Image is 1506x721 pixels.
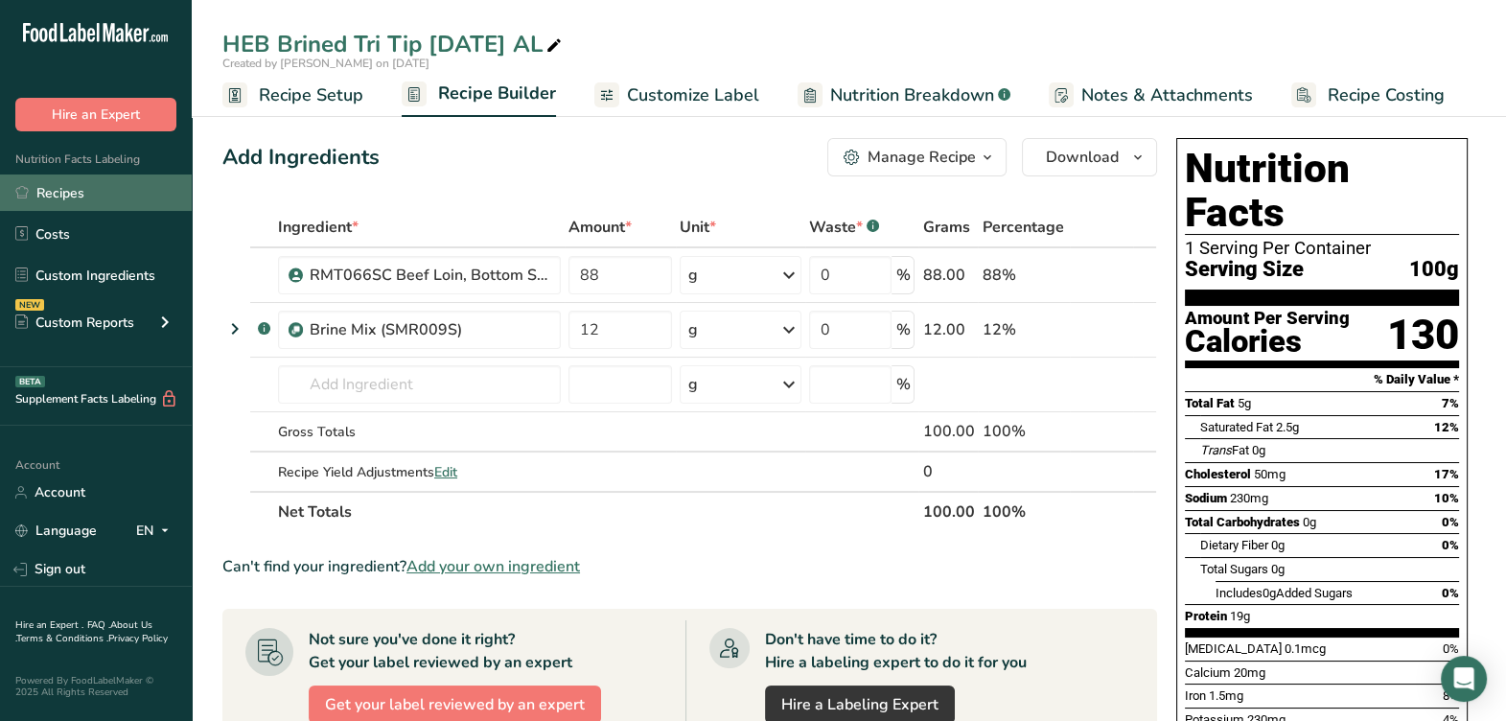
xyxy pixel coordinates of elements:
div: HEB Brined Tri Tip [DATE] AL [222,27,566,61]
div: Don't have time to do it? Hire a labeling expert to do it for you [765,628,1027,674]
section: % Daily Value * [1185,368,1459,391]
span: Recipe Builder [438,81,556,106]
a: Nutrition Breakdown [798,74,1010,117]
span: 0% [1442,538,1459,552]
span: 0% [1442,586,1459,600]
div: 12% [982,318,1065,341]
span: 0g [1303,515,1316,529]
div: 12.00 [922,318,974,341]
span: Total Fat [1185,396,1235,410]
span: Edit [434,463,457,481]
span: 0% [1442,515,1459,529]
span: 7% [1442,396,1459,410]
span: Unit [680,216,716,239]
span: 10% [1434,491,1459,505]
a: Hire an Expert . [15,618,83,632]
a: Notes & Attachments [1049,74,1253,117]
input: Add Ingredient [278,365,561,404]
span: 5g [1238,396,1251,410]
span: Dietary Fiber [1200,538,1268,552]
div: Add Ingredients [222,142,380,174]
button: Download [1022,138,1157,176]
a: FAQ . [87,618,110,632]
div: Powered By FoodLabelMaker © 2025 All Rights Reserved [15,675,176,698]
h1: Nutrition Facts [1185,147,1459,235]
div: Amount Per Serving [1185,310,1350,328]
div: Custom Reports [15,313,134,333]
span: Total Carbohydrates [1185,515,1300,529]
span: 0.1mcg [1285,641,1326,656]
a: Recipe Setup [222,74,363,117]
a: Recipe Costing [1291,74,1445,117]
div: Gross Totals [278,422,561,442]
span: Grams [922,216,969,239]
span: 20mg [1234,665,1265,680]
div: Waste [809,216,879,239]
span: 100g [1409,258,1459,282]
span: Total Sugars [1200,562,1268,576]
div: Manage Recipe [868,146,976,169]
div: 88.00 [922,264,974,287]
a: Recipe Builder [402,72,556,118]
div: Recipe Yield Adjustments [278,462,561,482]
span: [MEDICAL_DATA] [1185,641,1282,656]
span: 0% [1443,641,1459,656]
div: 1 Serving Per Container [1185,239,1459,258]
a: Terms & Conditions . [16,632,108,645]
div: g [688,318,698,341]
th: Net Totals [274,491,918,531]
span: Serving Size [1185,258,1304,282]
span: 0g [1263,586,1276,600]
span: 19g [1230,609,1250,623]
a: About Us . [15,618,152,645]
div: g [688,373,698,396]
span: Created by [PERSON_NAME] on [DATE] [222,56,429,71]
span: 0g [1252,443,1265,457]
span: 50mg [1254,467,1286,481]
span: Sodium [1185,491,1227,505]
div: g [688,264,698,287]
span: Includes Added Sugars [1216,586,1353,600]
span: Saturated Fat [1200,420,1273,434]
div: Calories [1185,328,1350,356]
span: 12% [1434,420,1459,434]
span: 0g [1271,538,1285,552]
div: BETA [15,376,45,387]
div: EN [136,520,176,543]
span: Iron [1185,688,1206,703]
span: Get your label reviewed by an expert [325,693,585,716]
span: Notes & Attachments [1081,82,1253,108]
span: Percentage [982,216,1063,239]
div: NEW [15,299,44,311]
div: 130 [1387,310,1459,360]
span: 230mg [1230,491,1268,505]
a: Privacy Policy [108,632,168,645]
span: 2.5g [1276,420,1299,434]
span: Amount [568,216,632,239]
span: Protein [1185,609,1227,623]
span: Customize Label [627,82,759,108]
div: RMT066SC Beef Loin, Bottom Sirloin Butt, Tri-Tip, Boneless, Buckhead Meat [DATE] AL [310,264,549,287]
span: Recipe Setup [259,82,363,108]
a: Language [15,514,97,547]
div: Open Intercom Messenger [1441,656,1487,702]
span: Fat [1200,443,1249,457]
div: Brine Mix (SMR009S) [310,318,549,341]
button: Hire an Expert [15,98,176,131]
button: Manage Recipe [827,138,1007,176]
span: Add your own ingredient [406,555,580,578]
span: 1.5mg [1209,688,1243,703]
th: 100% [978,491,1069,531]
div: Not sure you've done it right? Get your label reviewed by an expert [309,628,572,674]
img: Sub Recipe [289,323,303,337]
div: 100.00 [922,420,974,443]
th: 100.00 [918,491,978,531]
span: Recipe Costing [1328,82,1445,108]
span: 17% [1434,467,1459,481]
span: Ingredient [278,216,359,239]
span: Calcium [1185,665,1231,680]
div: 88% [982,264,1065,287]
div: 0 [922,460,974,483]
div: Can't find your ingredient? [222,555,1157,578]
span: 0g [1271,562,1285,576]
